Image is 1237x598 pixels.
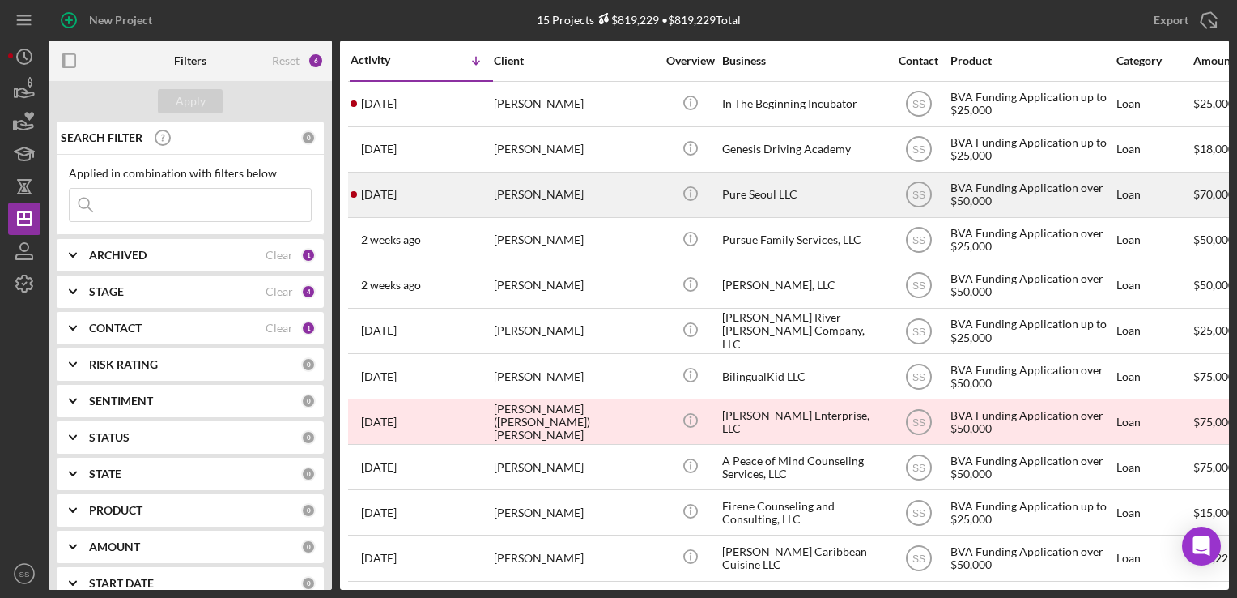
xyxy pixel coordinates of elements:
div: In The Beginning Incubator [722,83,884,126]
div: [PERSON_NAME] [494,128,656,171]
b: SENTIMENT [89,395,153,408]
div: 0 [301,576,316,591]
span: $25,000 [1193,96,1235,110]
div: [PERSON_NAME] [494,446,656,489]
time: 2025-08-27 15:59 [361,324,397,337]
b: Filters [174,54,206,67]
time: 2025-09-12 14:59 [361,188,397,201]
b: PRODUCT [89,504,142,517]
div: BVA Funding Application over $50,000 [950,355,1112,398]
div: Overview [660,54,721,67]
span: $75,000 [1193,369,1235,383]
span: $18,000 [1193,142,1235,156]
div: [PERSON_NAME] [494,219,656,262]
time: 2025-09-15 17:19 [361,97,397,110]
div: Loan [1116,264,1192,307]
text: SS [912,371,925,382]
div: 6 [308,53,324,69]
div: 1 [301,321,316,335]
div: Loan [1116,536,1192,579]
div: Applied in combination with filters below [69,167,312,180]
span: $75,000 [1193,460,1235,474]
div: Product [950,54,1112,67]
div: Loan [1116,491,1192,534]
div: Pure Seoul LLC [722,173,884,216]
span: $50,000 [1193,233,1235,246]
div: Open Intercom Messenger [1182,527,1221,566]
text: SS [912,553,925,565]
text: SS [19,570,30,579]
div: Category [1116,54,1192,67]
div: [PERSON_NAME] [494,264,656,307]
div: A Peace of Mind Counseling Services, LLC [722,446,884,489]
div: 0 [301,503,316,518]
button: Apply [158,89,223,113]
time: 2025-08-12 17:38 [361,506,397,519]
b: START DATE [89,577,154,590]
div: New Project [89,4,152,36]
b: RISK RATING [89,358,158,371]
div: [PERSON_NAME] [494,355,656,398]
div: [PERSON_NAME] [494,173,656,216]
div: Loan [1116,83,1192,126]
time: 2025-09-05 14:15 [361,233,421,246]
div: Loan [1116,219,1192,262]
div: [PERSON_NAME] [494,536,656,579]
div: $819,229 [594,13,659,27]
div: BVA Funding Application over $50,000 [950,400,1112,443]
span: $15,000 [1193,506,1235,519]
time: 2025-09-03 15:31 [361,279,421,292]
b: STAGE [89,285,124,298]
span: $25,000 [1193,323,1235,337]
div: 0 [301,467,316,481]
div: Eirene Counseling and Consulting, LLC [722,491,884,534]
text: SS [912,326,925,337]
button: Export [1137,4,1229,36]
div: [PERSON_NAME], LLC [722,264,884,307]
text: SS [912,235,925,246]
div: [PERSON_NAME] [494,83,656,126]
div: BVA Funding Application up to $25,000 [950,128,1112,171]
div: Loan [1116,310,1192,352]
time: 2025-08-12 16:47 [361,552,397,565]
div: [PERSON_NAME] River [PERSON_NAME] Company, LLC [722,310,884,352]
div: Clear [266,285,293,298]
div: 0 [301,430,316,445]
div: BVA Funding Application over $50,000 [950,173,1112,216]
div: 15 Projects • $819,229 Total [537,13,741,27]
text: SS [912,99,925,110]
div: BVA Funding Application over $50,000 [950,446,1112,489]
div: 1 [301,248,316,263]
div: 0 [301,394,316,408]
div: Pursue Family Services, LLC [722,219,884,262]
div: Clear [266,249,293,262]
div: Activity [351,53,422,66]
time: 2025-08-14 17:50 [361,461,397,474]
div: Apply [176,89,206,113]
time: 2025-09-15 13:01 [361,143,397,156]
div: BVA Funding Application over $50,000 [950,536,1112,579]
div: Loan [1116,400,1192,443]
div: Loan [1116,446,1192,489]
div: Reset [272,54,300,67]
div: Client [494,54,656,67]
div: Export [1154,4,1188,36]
text: SS [912,416,925,428]
div: Loan [1116,173,1192,216]
div: BVA Funding Application up to $25,000 [950,83,1112,126]
div: Loan [1116,128,1192,171]
button: New Project [49,4,168,36]
div: BilingualKid LLC [722,355,884,398]
b: STATUS [89,431,130,444]
time: 2025-08-27 12:15 [361,370,397,383]
div: [PERSON_NAME] [494,491,656,534]
div: BVA Funding Application over $50,000 [950,264,1112,307]
div: 4 [301,284,316,299]
div: Loan [1116,355,1192,398]
div: 0 [301,357,316,372]
div: Contact [888,54,949,67]
b: AMOUNT [89,540,140,553]
text: SS [912,462,925,473]
div: [PERSON_NAME] [494,310,656,352]
text: SS [912,144,925,156]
